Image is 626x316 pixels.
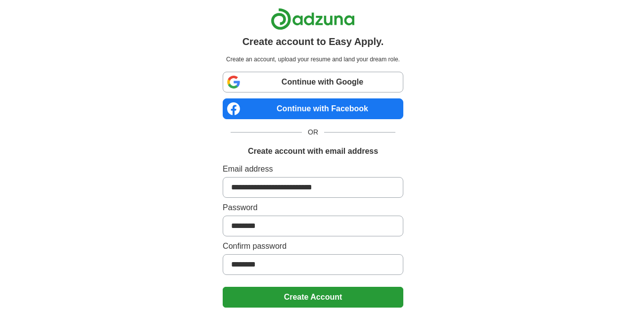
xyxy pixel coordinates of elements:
h1: Create account with email address [248,145,378,157]
a: Continue with Google [223,72,403,92]
h1: Create account to Easy Apply. [242,34,384,49]
button: Create Account [223,287,403,308]
p: Create an account, upload your resume and land your dream role. [225,55,401,64]
span: OR [302,127,324,137]
label: Confirm password [223,240,403,252]
label: Email address [223,163,403,175]
a: Continue with Facebook [223,98,403,119]
label: Password [223,202,403,214]
img: Adzuna logo [271,8,355,30]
